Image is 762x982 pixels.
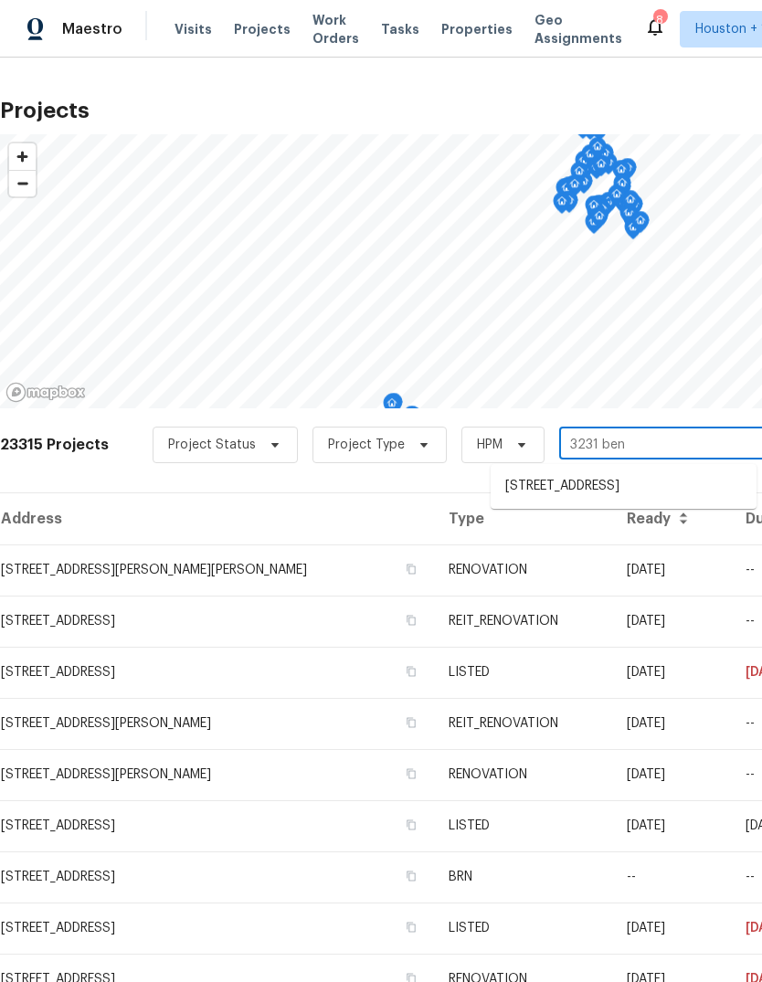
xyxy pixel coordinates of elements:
span: Maestro [62,20,122,38]
li: [STREET_ADDRESS] [491,471,757,502]
div: Map marker [560,191,578,219]
span: Work Orders [312,11,359,48]
div: Map marker [385,393,403,421]
div: Map marker [631,211,650,239]
td: -- [612,851,732,903]
div: Map marker [619,158,637,186]
span: Project Type [328,436,405,454]
div: Map marker [566,174,584,203]
div: Map marker [575,151,593,179]
div: Map marker [599,192,618,220]
div: Map marker [587,157,606,185]
td: BRN [434,851,612,903]
td: RENOVATION [434,544,612,596]
td: RENOVATION [434,749,612,800]
td: REIT_RENOVATION [434,698,612,749]
span: Geo Assignments [534,11,622,48]
span: HPM [477,436,503,454]
div: Map marker [585,195,603,224]
button: Zoom out [9,170,36,196]
span: Tasks [381,23,419,36]
div: Map marker [613,174,631,202]
div: Map marker [403,406,421,434]
td: [DATE] [612,903,732,954]
span: Visits [175,20,212,38]
td: [DATE] [612,749,732,800]
div: Map marker [624,217,642,246]
td: [DATE] [612,544,732,596]
td: [DATE] [612,596,732,647]
button: Copy Address [403,766,419,782]
button: Copy Address [403,663,419,680]
a: Mapbox homepage [5,382,86,403]
button: Copy Address [403,612,419,628]
div: Map marker [556,178,574,206]
div: Map marker [608,185,626,213]
span: Properties [441,20,513,38]
div: Map marker [581,144,599,173]
th: Type [434,493,612,544]
div: Map marker [590,206,609,235]
button: Copy Address [403,561,419,577]
div: Map marker [383,394,401,422]
td: LISTED [434,903,612,954]
td: LISTED [434,800,612,851]
th: Ready [612,493,732,544]
button: Copy Address [403,919,419,935]
div: Map marker [553,192,571,220]
div: Map marker [570,162,588,190]
div: Map marker [612,160,630,188]
div: Map marker [406,407,424,436]
button: Copy Address [403,817,419,833]
div: Map marker [621,190,640,218]
div: 8 [653,11,666,29]
td: REIT_RENOVATION [434,596,612,647]
span: Project Status [168,436,256,454]
button: Zoom in [9,143,36,170]
div: Map marker [592,154,610,183]
div: Map marker [619,203,638,231]
div: Map marker [557,178,576,206]
button: Copy Address [403,714,419,731]
td: [DATE] [612,698,732,749]
td: [DATE] [612,800,732,851]
span: Zoom out [9,171,36,196]
div: Map marker [590,195,609,223]
td: LISTED [434,647,612,698]
div: Map marker [560,176,578,205]
button: Copy Address [403,868,419,884]
div: Map marker [588,137,607,165]
td: [DATE] [612,647,732,698]
span: Projects [234,20,291,38]
div: Map marker [585,212,603,240]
